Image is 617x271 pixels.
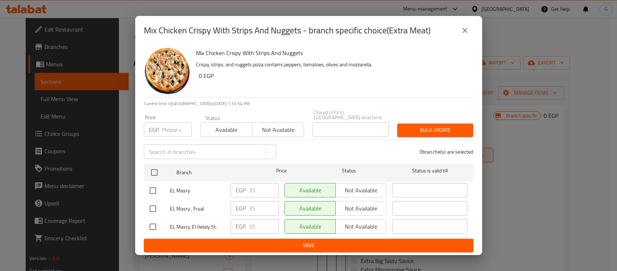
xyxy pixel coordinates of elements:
[249,183,279,197] input: Please enter price
[144,100,474,107] p: Current time in [GEOGRAPHIC_DATA] is [DATE] 1:33:54 PM
[397,124,473,137] button: Bulk update
[257,166,305,175] span: Price
[200,122,252,137] button: Available
[144,48,190,94] img: Mix Chicken Crispy With Strips And Nuggets
[255,125,301,135] span: Not available
[249,219,279,234] input: Please enter price
[196,60,468,69] p: Crispy, strips, and nuggets pizza contains peppers, tomatoes, olives and mozzarella.
[144,239,474,252] button: Save
[199,71,468,81] h6: 0 EGP
[170,186,225,195] span: EL Masry
[311,166,386,175] span: Status
[162,122,192,137] input: Please enter price
[196,48,468,58] h6: Mix Chicken Crispy With Strips And Nuggets
[150,241,468,250] span: Save
[392,166,467,175] span: Status is valid till
[236,204,246,213] p: EGP
[236,222,246,231] p: EGP
[252,122,304,137] button: Not available
[144,145,260,159] input: Search in branches
[149,125,159,134] p: EGP
[420,148,474,155] p: 0 branche(s) are selected
[170,204,225,213] span: EL Masry , Fryal
[170,222,225,232] span: EL Masry, El Helaly St.
[236,186,246,195] p: EGP
[249,201,279,216] input: Please enter price
[403,126,467,135] span: Bulk update
[176,168,252,177] span: Branch
[456,22,474,39] button: close
[144,25,430,36] h2: Mix Chicken Crispy With Strips And Nuggets - branch specific choice(Extra Meat)
[203,125,249,135] span: Available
